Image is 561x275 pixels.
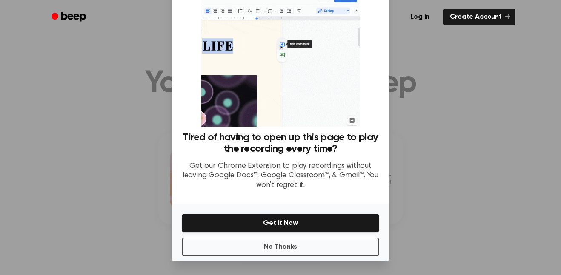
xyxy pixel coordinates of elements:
[182,132,379,155] h3: Tired of having to open up this page to play the recording every time?
[46,9,94,26] a: Beep
[182,162,379,190] p: Get our Chrome Extension to play recordings without leaving Google Docs™, Google Classroom™, & Gm...
[182,214,379,232] button: Get It Now
[402,7,438,27] a: Log in
[182,238,379,256] button: No Thanks
[443,9,515,25] a: Create Account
